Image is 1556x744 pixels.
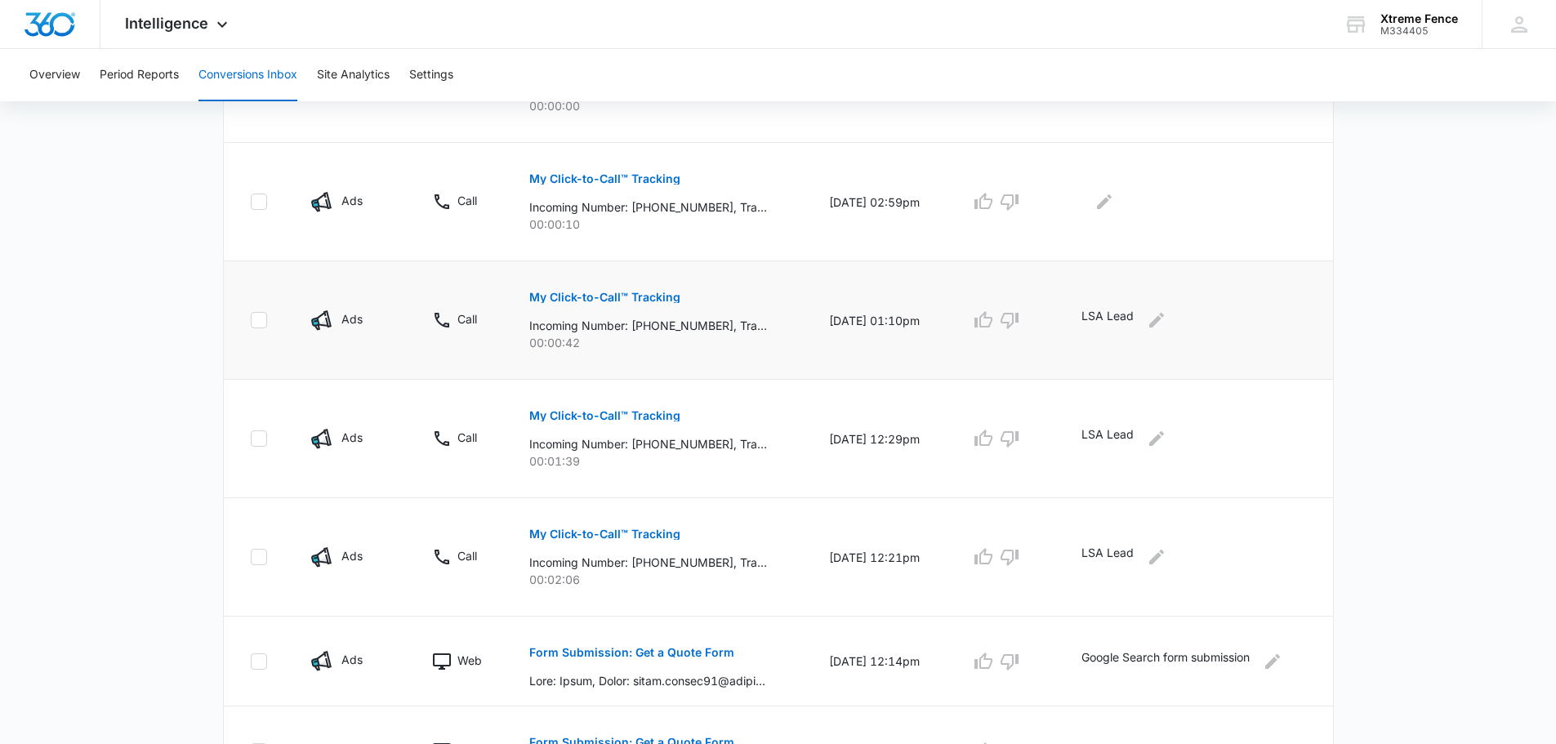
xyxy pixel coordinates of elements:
[529,672,767,689] p: Lore: Ipsum, Dolor: sitam.consec91@adipi.eli, Seddo: 9102364717, Eiusmod: 054 TE Inci Utl, , Etdo...
[529,554,767,571] p: Incoming Number: [PHONE_NUMBER], Tracking Number: [PHONE_NUMBER], Ring To: [PHONE_NUMBER], Caller...
[809,261,950,380] td: [DATE] 01:10pm
[317,49,390,101] button: Site Analytics
[1091,189,1117,215] button: Edit Comments
[341,651,363,668] p: Ads
[457,547,477,564] p: Call
[1081,307,1134,333] p: LSA Lead
[1380,25,1458,37] div: account id
[529,173,680,185] p: My Click-to-Call™ Tracking
[529,571,790,588] p: 00:02:06
[100,49,179,101] button: Period Reports
[529,647,734,658] p: Form Submission: Get a Quote Form
[1081,425,1134,452] p: LSA Lead
[457,652,482,669] p: Web
[1144,544,1170,570] button: Edit Comments
[529,515,680,554] button: My Click-to-Call™ Tracking
[529,410,680,421] p: My Click-to-Call™ Tracking
[809,380,950,498] td: [DATE] 12:29pm
[529,317,767,334] p: Incoming Number: [PHONE_NUMBER], Tracking Number: [PHONE_NUMBER], Ring To: [PHONE_NUMBER], Caller...
[529,278,680,317] button: My Click-to-Call™ Tracking
[529,528,680,540] p: My Click-to-Call™ Tracking
[125,15,208,32] span: Intelligence
[529,198,767,216] p: Incoming Number: [PHONE_NUMBER], Tracking Number: [PHONE_NUMBER], Ring To: [PHONE_NUMBER], Caller...
[457,310,477,327] p: Call
[341,547,363,564] p: Ads
[457,192,477,209] p: Call
[809,498,950,617] td: [DATE] 12:21pm
[341,429,363,446] p: Ads
[457,429,477,446] p: Call
[1144,425,1170,452] button: Edit Comments
[341,192,363,209] p: Ads
[809,143,950,261] td: [DATE] 02:59pm
[198,49,297,101] button: Conversions Inbox
[1081,544,1134,570] p: LSA Lead
[529,396,680,435] button: My Click-to-Call™ Tracking
[1144,307,1170,333] button: Edit Comments
[529,159,680,198] button: My Click-to-Call™ Tracking
[529,216,790,233] p: 00:00:10
[1380,12,1458,25] div: account name
[529,452,790,470] p: 00:01:39
[409,49,453,101] button: Settings
[809,617,950,706] td: [DATE] 12:14pm
[29,49,80,101] button: Overview
[529,633,734,672] button: Form Submission: Get a Quote Form
[529,97,790,114] p: 00:00:00
[1081,648,1250,675] p: Google Search form submission
[529,435,767,452] p: Incoming Number: [PHONE_NUMBER], Tracking Number: [PHONE_NUMBER], Ring To: [PHONE_NUMBER], Caller...
[529,334,790,351] p: 00:00:42
[341,310,363,327] p: Ads
[1260,648,1286,675] button: Edit Comments
[529,292,680,303] p: My Click-to-Call™ Tracking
